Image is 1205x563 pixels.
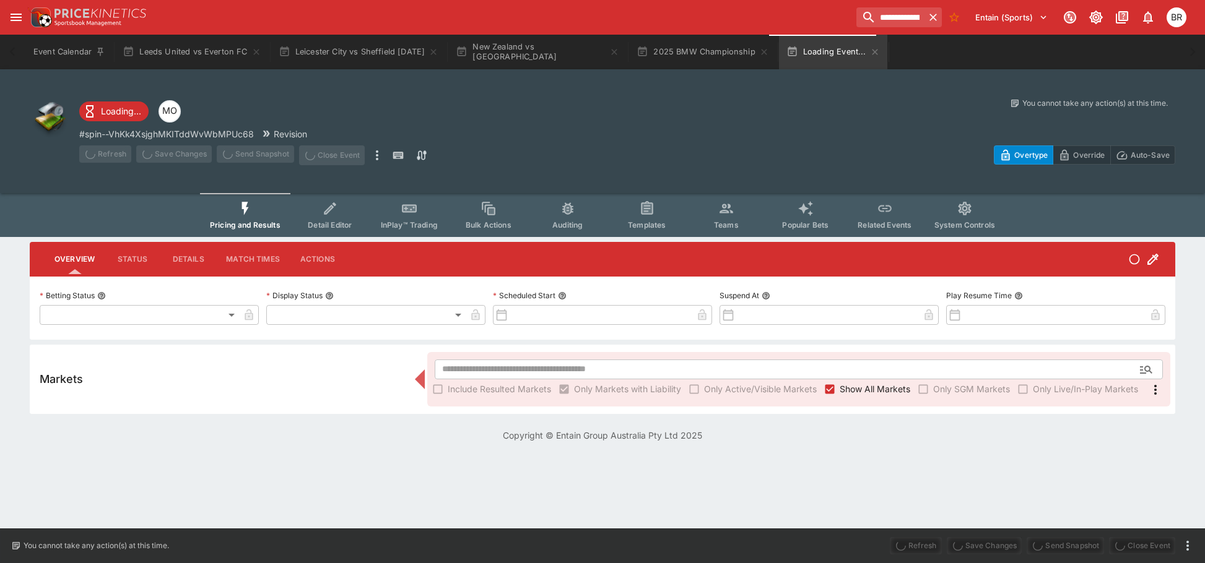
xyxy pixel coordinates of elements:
[1014,291,1023,300] button: Play Resume Time
[628,220,666,230] span: Templates
[115,35,268,69] button: Leeds United vs Everton FC
[1033,382,1138,395] span: Only Live/In-Play Markets
[54,9,146,18] img: PriceKinetics
[448,382,551,395] span: Include Resulted Markets
[856,7,924,27] input: search
[200,193,1005,237] div: Event type filters
[1111,6,1133,28] button: Documentation
[274,127,307,140] p: Revision
[290,244,346,274] button: Actions
[968,7,1055,27] button: Select Tenant
[105,244,160,274] button: Status
[720,290,759,301] p: Suspend At
[325,291,334,300] button: Display Status
[1073,148,1105,161] p: Override
[27,5,52,30] img: PriceKinetics Logo
[159,100,181,122] div: Mark O'Loughlan
[101,105,141,118] p: Loading...
[1180,538,1195,553] button: more
[1053,145,1110,165] button: Override
[574,382,681,395] span: Only Markets with Liability
[5,6,27,28] button: open drawer
[210,220,281,230] span: Pricing and Results
[1167,7,1186,27] div: Ben Raymond
[216,244,290,274] button: Match Times
[840,382,910,395] span: Show All Markets
[994,145,1175,165] div: Start From
[54,20,121,26] img: Sportsbook Management
[1131,148,1170,161] p: Auto-Save
[1059,6,1081,28] button: Connected to PK
[1137,6,1159,28] button: Notifications
[26,35,113,69] button: Event Calendar
[1110,145,1175,165] button: Auto-Save
[994,145,1053,165] button: Overtype
[271,35,446,69] button: Leicester City vs Sheffield [DATE]
[552,220,583,230] span: Auditing
[1163,4,1190,31] button: Ben Raymond
[308,220,352,230] span: Detail Editor
[370,145,385,165] button: more
[714,220,739,230] span: Teams
[946,290,1012,301] p: Play Resume Time
[448,35,627,69] button: New Zealand vs [GEOGRAPHIC_DATA]
[30,98,69,137] img: other.png
[1014,148,1048,161] p: Overtype
[1022,98,1168,109] p: You cannot take any action(s) at this time.
[160,244,216,274] button: Details
[79,127,254,140] p: Copy To Clipboard
[24,540,169,551] p: You cannot take any action(s) at this time.
[933,382,1010,395] span: Only SGM Markets
[934,220,995,230] span: System Controls
[629,35,777,69] button: 2025 BMW Championship
[466,220,511,230] span: Bulk Actions
[40,372,83,386] h5: Markets
[704,382,817,395] span: Only Active/Visible Markets
[782,220,829,230] span: Popular Bets
[97,291,106,300] button: Betting Status
[762,291,770,300] button: Suspend At
[858,220,911,230] span: Related Events
[493,290,555,301] p: Scheduled Start
[1135,358,1157,380] button: Open
[558,291,567,300] button: Scheduled Start
[944,7,964,27] button: No Bookmarks
[1148,382,1163,397] svg: More
[1085,6,1107,28] button: Toggle light/dark mode
[381,220,438,230] span: InPlay™ Trading
[266,290,323,301] p: Display Status
[779,35,887,69] button: Loading Event...
[45,244,105,274] button: Overview
[40,290,95,301] p: Betting Status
